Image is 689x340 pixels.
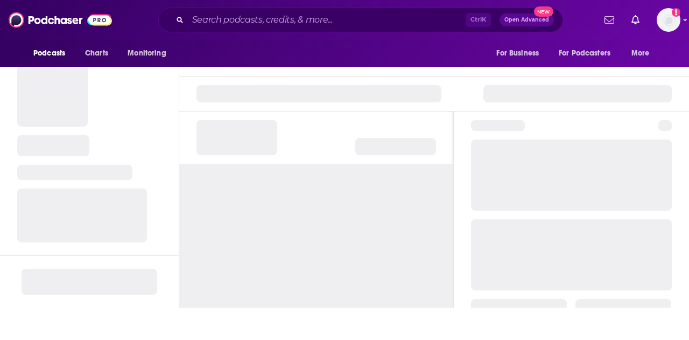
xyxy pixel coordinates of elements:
[627,11,644,29] a: Show notifications dropdown
[657,8,680,32] img: User Profile
[500,13,554,26] button: Open AdvancedNew
[559,46,610,61] span: For Podcasters
[534,6,553,17] span: New
[504,17,549,23] span: Open Advanced
[657,8,680,32] button: Show profile menu
[120,43,180,64] button: open menu
[489,43,552,64] button: open menu
[672,8,680,17] svg: Add a profile image
[26,43,79,64] button: open menu
[552,43,626,64] button: open menu
[188,11,466,29] input: Search podcasts, credits, & more...
[158,8,563,32] div: Search podcasts, credits, & more...
[78,43,115,64] a: Charts
[496,46,539,61] span: For Business
[624,43,663,64] button: open menu
[600,11,618,29] a: Show notifications dropdown
[631,46,650,61] span: More
[9,10,112,30] img: Podchaser - Follow, Share and Rate Podcasts
[85,46,108,61] span: Charts
[657,8,680,32] span: Logged in as CierraSunPR
[33,46,65,61] span: Podcasts
[466,13,491,27] span: Ctrl K
[128,46,166,61] span: Monitoring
